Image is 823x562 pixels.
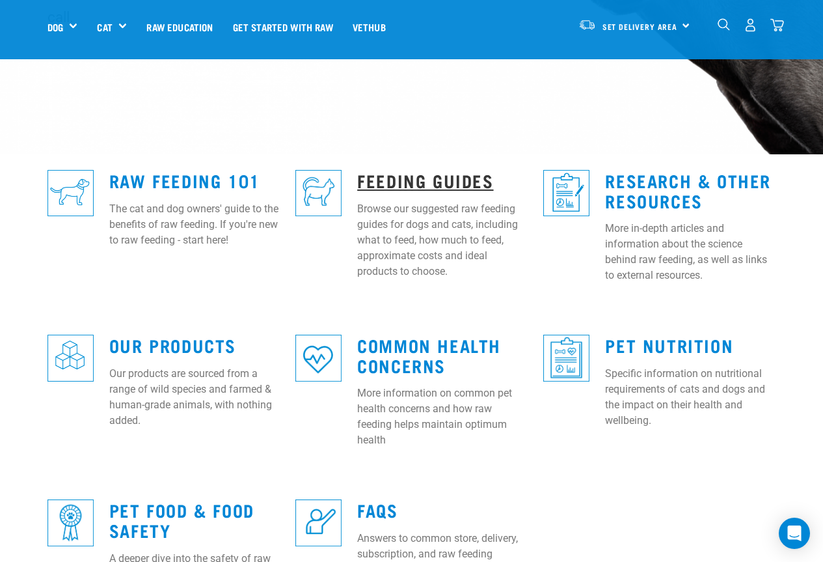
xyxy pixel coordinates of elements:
[47,170,94,216] img: re-icons-dog3-sq-blue.png
[605,175,771,205] a: Research & Other Resources
[602,24,678,29] span: Set Delivery Area
[744,18,757,32] img: user.png
[718,18,730,31] img: home-icon-1@2x.png
[770,18,784,32] img: home-icon@2x.png
[109,505,254,535] a: Pet Food & Food Safety
[343,1,396,53] a: Vethub
[605,340,733,350] a: Pet Nutrition
[109,366,280,429] p: Our products are sourced from a range of wild species and farmed & human-grade animals, with noth...
[295,170,342,216] img: re-icons-cat2-sq-blue.png
[109,175,260,185] a: Raw Feeding 101
[97,20,112,35] a: Cat
[47,335,94,381] img: re-icons-cubes2-sq-blue.png
[543,335,589,381] img: re-icons-healthcheck3-sq-blue.png
[543,170,589,216] img: re-icons-healthcheck1-sq-blue.png
[223,1,343,53] a: Get started with Raw
[357,201,528,279] p: Browse our suggested raw feeding guides for dogs and cats, including what to feed, how much to fe...
[295,335,342,381] img: re-icons-heart-sq-blue.png
[779,518,810,549] div: Open Intercom Messenger
[295,499,342,546] img: re-icons-faq-sq-blue.png
[357,340,501,370] a: Common Health Concerns
[357,505,398,514] a: FAQs
[137,1,223,53] a: Raw Education
[357,386,528,448] p: More information on common pet health concerns and how raw feeding helps maintain optimum health
[578,19,596,31] img: van-moving.png
[357,175,493,185] a: Feeding Guides
[605,221,776,283] p: More in-depth articles and information about the science behind raw feeding, as well as links to ...
[605,366,776,429] p: Specific information on nutritional requirements of cats and dogs and the impact on their health ...
[47,20,63,35] a: Dog
[47,499,94,546] img: re-icons-rosette-sq-blue.png
[109,340,236,350] a: Our Products
[109,201,280,248] p: The cat and dog owners' guide to the benefits of raw feeding. If you're new to raw feeding - star...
